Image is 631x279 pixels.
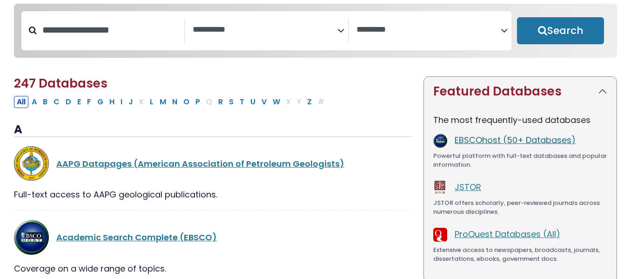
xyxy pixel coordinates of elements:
[356,25,501,35] textarea: Search
[107,96,117,108] button: Filter Results H
[237,96,247,108] button: Filter Results T
[433,245,607,264] div: Extensive access to newspapers, broadcasts, journals, dissertations, ebooks, government docs.
[215,96,226,108] button: Filter Results R
[433,114,607,126] p: The most frequently-used databases
[424,77,617,106] button: Featured Databases
[14,262,412,275] div: Coverage on a wide range of topics.
[157,96,169,108] button: Filter Results M
[74,96,84,108] button: Filter Results E
[181,96,192,108] button: Filter Results O
[29,96,40,108] button: Filter Results A
[14,188,412,201] div: Full-text access to AAPG geological publications.
[193,25,337,35] textarea: Search
[56,158,344,170] a: AAPG Datapages (American Association of Petroleum Geologists)
[51,96,62,108] button: Filter Results C
[94,96,106,108] button: Filter Results G
[56,231,217,243] a: Academic Search Complete (EBSCO)
[14,95,328,107] div: Alpha-list to filter by first letter of database name
[40,96,50,108] button: Filter Results B
[226,96,236,108] button: Filter Results S
[455,134,576,146] a: EBSCOhost (50+ Databases)
[84,96,94,108] button: Filter Results F
[14,96,28,108] button: All
[433,151,607,170] div: Powerful platform with full-text databases and popular information.
[63,96,74,108] button: Filter Results D
[259,96,269,108] button: Filter Results V
[193,96,203,108] button: Filter Results P
[147,96,156,108] button: Filter Results L
[14,4,617,58] nav: Search filters
[248,96,258,108] button: Filter Results U
[455,228,560,240] a: ProQuest Databases (All)
[517,17,604,44] button: Submit for Search Results
[126,96,136,108] button: Filter Results J
[14,123,412,137] h3: A
[433,198,607,217] div: JSTOR offers scholarly, peer-reviewed journals across numerous disciplines.
[304,96,315,108] button: Filter Results Z
[169,96,180,108] button: Filter Results N
[455,181,481,193] a: JSTOR
[118,96,125,108] button: Filter Results I
[14,75,107,92] span: 247 Databases
[37,22,184,38] input: Search database by title or keyword
[270,96,283,108] button: Filter Results W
